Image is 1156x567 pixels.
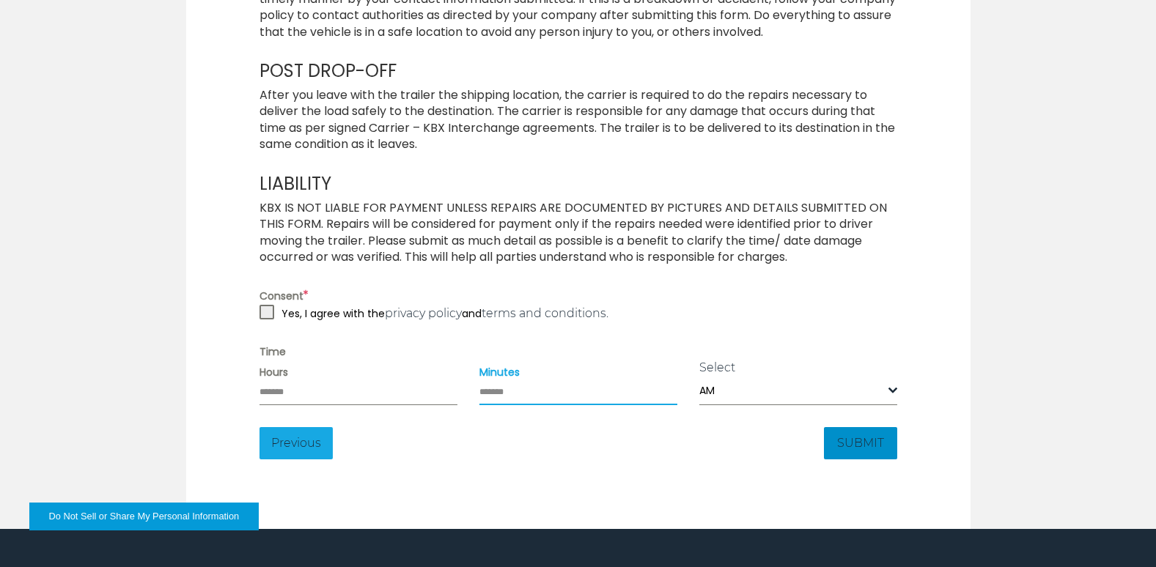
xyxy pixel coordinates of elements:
a: terms and conditions. [482,306,608,320]
h3: After you leave with the trailer the shipping location, the carrier is required to do the repairs... [259,87,897,153]
span: AM [699,377,897,405]
span: Previous [267,434,325,452]
h3: KBX IS NOT LIABLE FOR PAYMENT UNLESS REPAIRS ARE DOCUMENTED BY PICTURES AND DETAILS SUBMITTED ON ... [259,200,897,266]
span: SUBMIT [831,434,890,452]
label: Consent [259,287,897,305]
p: Yes, I agree with the and [281,305,608,322]
a: Select [699,360,735,374]
button: Do Not Sell or Share My Personal Information [29,503,259,530]
label: Time [259,344,897,359]
a: privacy policy [385,306,462,320]
button: hiddenhiddenSUBMIT [824,427,897,459]
span: AM [699,377,888,404]
h2: POST DROP-OFF [259,62,897,80]
button: hiddenPrevious [259,427,333,459]
h2: LIABILITY [259,175,897,193]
